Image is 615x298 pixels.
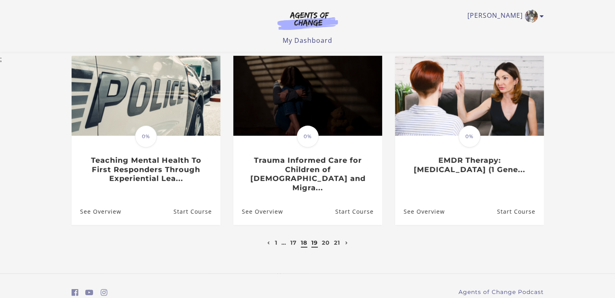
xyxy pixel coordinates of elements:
[283,36,332,45] a: My Dashboard
[311,239,318,246] a: 19
[80,156,211,183] h3: Teaching Mental Health To First Responders Through Experiential Lea...
[335,199,382,225] a: Trauma Informed Care for Children of Undocumented Parents and Migra...: Resume Course
[269,11,347,30] img: Agents of Change Logo
[395,199,445,225] a: EMDR Therapy: Eye Movement Desensitization and Reprocessing (1 Gene...: See Overview
[233,199,283,225] a: Trauma Informed Care for Children of Undocumented Parents and Migra...: See Overview
[459,288,544,296] a: Agents of Change Podcast
[242,156,373,192] h3: Trauma Informed Care for Children of [DEMOGRAPHIC_DATA] and Migra...
[72,289,78,296] i: https://www.facebook.com/groups/aswbtestprep (Open in a new window)
[297,126,319,147] span: 0%
[275,239,277,246] a: 1
[322,239,330,246] a: 20
[173,199,220,225] a: Teaching Mental Health To First Responders Through Experiential Lea...: Resume Course
[334,239,340,246] a: 21
[135,126,157,147] span: 0%
[72,199,121,225] a: Teaching Mental Health To First Responders Through Experiential Lea...: See Overview
[281,239,286,246] a: …
[290,239,297,246] a: 17
[85,289,93,296] i: https://www.youtube.com/c/AgentsofChangeTestPrepbyMeaganMitchell (Open in a new window)
[101,289,108,296] i: https://www.instagram.com/agentsofchangeprep/ (Open in a new window)
[459,126,480,147] span: 0%
[301,239,307,246] a: 18
[343,239,350,246] a: Next page
[497,199,543,225] a: EMDR Therapy: Eye Movement Desensitization and Reprocessing (1 Gene...: Resume Course
[467,10,540,23] a: Toggle menu
[404,156,535,174] h3: EMDR Therapy: [MEDICAL_DATA] (1 Gene...
[265,239,272,246] a: Previous page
